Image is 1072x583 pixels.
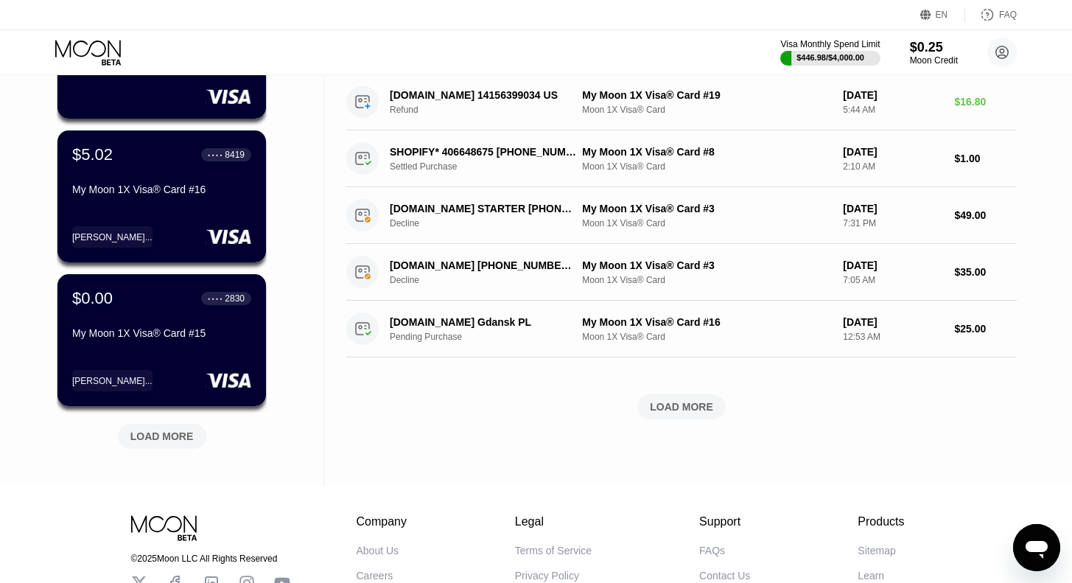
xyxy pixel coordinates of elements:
[780,39,880,66] div: Visa Monthly Spend Limit$446.98/$4,000.00
[936,10,948,20] div: EN
[582,332,831,342] div: Moon 1X Visa® Card
[582,259,831,271] div: My Moon 1X Visa® Card #3
[346,130,1017,187] div: SHOPIFY* 406648675 [PHONE_NUMBER] USSettled PurchaseMy Moon 1X Visa® Card #8Moon 1X Visa® Card[DA...
[72,289,113,308] div: $0.00
[357,570,393,582] div: Careers
[858,570,884,582] div: Learn
[858,545,895,556] div: Sitemap
[390,203,578,214] div: [DOMAIN_NAME] STARTER [PHONE_NUMBER] US
[72,327,251,339] div: My Moon 1X Visa® Card #15
[208,296,223,301] div: ● ● ● ●
[843,316,942,328] div: [DATE]
[390,332,592,342] div: Pending Purchase
[390,275,592,285] div: Decline
[582,89,831,101] div: My Moon 1X Visa® Card #19
[390,146,578,158] div: SHOPIFY* 406648675 [PHONE_NUMBER] US
[515,570,579,582] div: Privacy Policy
[57,274,266,406] div: $0.00● ● ● ●2830My Moon 1X Visa® Card #15[PERSON_NAME]...
[346,187,1017,244] div: [DOMAIN_NAME] STARTER [PHONE_NUMBER] USDeclineMy Moon 1X Visa® Card #3Moon 1X Visa® Card[DATE]7:3...
[72,232,153,242] div: [PERSON_NAME]...
[780,39,880,49] div: Visa Monthly Spend Limit
[582,275,831,285] div: Moon 1X Visa® Card
[699,545,725,556] div: FAQs
[390,89,578,101] div: [DOMAIN_NAME] 14156399034 US
[515,545,592,556] div: Terms of Service
[843,259,942,271] div: [DATE]
[999,10,1017,20] div: FAQ
[796,53,864,62] div: $446.98 / $4,000.00
[390,316,578,328] div: [DOMAIN_NAME] Gdansk PL
[72,184,251,195] div: My Moon 1X Visa® Card #16
[582,161,831,172] div: Moon 1X Visa® Card
[582,218,831,228] div: Moon 1X Visa® Card
[225,293,245,304] div: 2830
[843,203,942,214] div: [DATE]
[72,370,153,391] div: [PERSON_NAME]...
[390,259,578,271] div: [DOMAIN_NAME] [PHONE_NUMBER] US
[582,316,831,328] div: My Moon 1X Visa® Card #16
[72,376,153,386] div: [PERSON_NAME]...
[582,105,831,115] div: Moon 1X Visa® Card
[843,332,942,342] div: 12:53 AM
[515,515,592,528] div: Legal
[72,145,113,164] div: $5.02
[843,89,942,101] div: [DATE]
[107,418,217,449] div: LOAD MORE
[346,394,1017,419] div: LOAD MORE
[390,105,592,115] div: Refund
[843,161,942,172] div: 2:10 AM
[843,105,942,115] div: 5:44 AM
[965,7,1017,22] div: FAQ
[208,153,223,157] div: ● ● ● ●
[346,244,1017,301] div: [DOMAIN_NAME] [PHONE_NUMBER] USDeclineMy Moon 1X Visa® Card #3Moon 1X Visa® Card[DATE]7:05 AM$35.00
[650,400,713,413] div: LOAD MORE
[843,275,942,285] div: 7:05 AM
[910,55,958,66] div: Moon Credit
[699,515,750,528] div: Support
[582,146,831,158] div: My Moon 1X Visa® Card #8
[699,570,750,582] div: Contact Us
[57,130,266,262] div: $5.02● ● ● ●8419My Moon 1X Visa® Card #16[PERSON_NAME]...
[390,161,592,172] div: Settled Purchase
[357,515,407,528] div: Company
[910,40,958,66] div: $0.25Moon Credit
[955,209,1017,221] div: $49.00
[843,218,942,228] div: 7:31 PM
[582,203,831,214] div: My Moon 1X Visa® Card #3
[1013,524,1060,571] iframe: Button to launch messaging window
[131,554,290,564] div: © 2025 Moon LLC All Rights Reserved
[955,96,1017,108] div: $16.80
[130,430,194,443] div: LOAD MORE
[955,153,1017,164] div: $1.00
[843,146,942,158] div: [DATE]
[920,7,965,22] div: EN
[858,515,904,528] div: Products
[225,150,245,160] div: 8419
[357,545,399,556] div: About Us
[346,301,1017,357] div: [DOMAIN_NAME] Gdansk PLPending PurchaseMy Moon 1X Visa® Card #16Moon 1X Visa® Card[DATE]12:53 AM$...
[910,40,958,55] div: $0.25
[955,266,1017,278] div: $35.00
[955,323,1017,335] div: $25.00
[72,226,153,248] div: [PERSON_NAME]...
[390,218,592,228] div: Decline
[346,74,1017,130] div: [DOMAIN_NAME] 14156399034 USRefundMy Moon 1X Visa® Card #19Moon 1X Visa® Card[DATE]5:44 AM$16.80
